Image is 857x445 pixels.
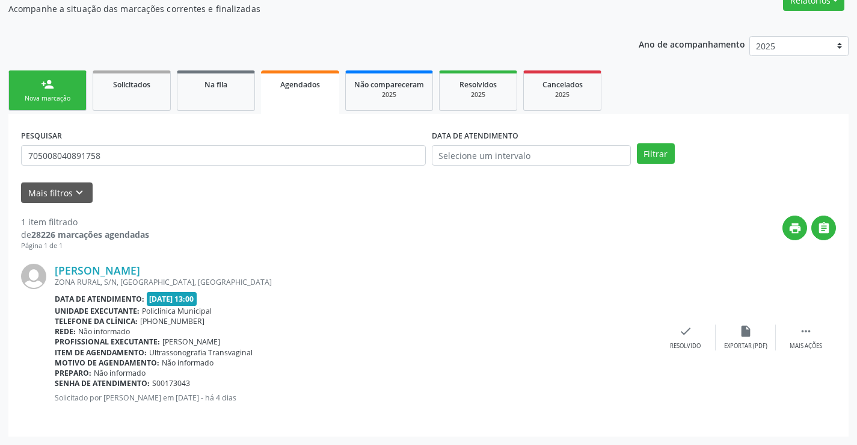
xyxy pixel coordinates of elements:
[55,316,138,326] b: Telefone da clínica:
[113,79,150,90] span: Solicitados
[55,337,160,347] b: Profissional executante:
[55,347,147,358] b: Item de agendamento:
[17,94,78,103] div: Nova marcação
[55,358,159,368] b: Motivo de agendamento:
[21,228,149,241] div: de
[21,145,426,166] input: Nome, CNS
[811,216,836,240] button: 
[55,393,656,403] p: Solicitado por [PERSON_NAME] em [DATE] - há 4 dias
[21,241,149,251] div: Página 1 de 1
[724,342,767,350] div: Exportar (PDF)
[21,216,149,228] div: 1 item filtrado
[542,79,583,90] span: Cancelados
[41,78,54,91] div: person_add
[788,222,802,235] i: print
[55,306,140,316] b: Unidade executante:
[637,143,675,164] button: Filtrar
[448,90,508,99] div: 2025
[532,90,592,99] div: 2025
[817,222,831,235] i: 
[55,294,144,304] b: Data de atendimento:
[55,378,150,388] b: Senha de atendimento:
[21,264,46,289] img: img
[21,182,93,204] button: Mais filtroskeyboard_arrow_down
[280,79,320,90] span: Agendados
[782,216,807,240] button: print
[55,264,140,277] a: [PERSON_NAME]
[639,36,745,51] p: Ano de acompanhamento
[8,2,597,15] p: Acompanhe a situação das marcações correntes e finalizadas
[204,79,227,90] span: Na fila
[152,378,190,388] span: S00173043
[142,306,212,316] span: Policlínica Municipal
[739,325,752,338] i: insert_drive_file
[149,347,253,358] span: Ultrassonografia Transvaginal
[799,325,812,338] i: 
[790,342,822,350] div: Mais ações
[432,145,631,166] input: Selecione um intervalo
[670,342,701,350] div: Resolvido
[432,126,518,145] label: DATA DE ATENDIMENTO
[55,368,91,378] b: Preparo:
[354,90,424,99] div: 2025
[459,79,497,90] span: Resolvidos
[78,326,130,337] span: Não informado
[147,292,197,306] span: [DATE] 13:00
[31,229,149,240] strong: 28226 marcações agendadas
[354,79,424,90] span: Não compareceram
[162,337,220,347] span: [PERSON_NAME]
[140,316,204,326] span: [PHONE_NUMBER]
[21,126,62,145] label: PESQUISAR
[94,368,146,378] span: Não informado
[162,358,213,368] span: Não informado
[73,186,86,199] i: keyboard_arrow_down
[679,325,692,338] i: check
[55,326,76,337] b: Rede:
[55,277,656,287] div: ZONA RURAL, S/N, [GEOGRAPHIC_DATA], [GEOGRAPHIC_DATA]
